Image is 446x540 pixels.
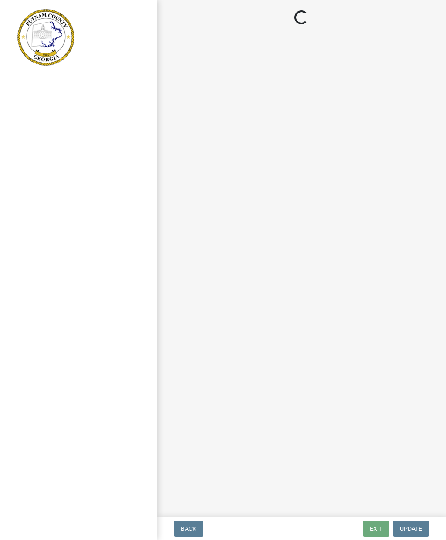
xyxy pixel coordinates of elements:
span: Update [400,525,422,532]
button: Update [393,521,429,537]
span: Back [181,525,196,532]
button: Exit [363,521,389,537]
button: Back [174,521,203,537]
img: Putnam County, Georgia [17,9,74,66]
